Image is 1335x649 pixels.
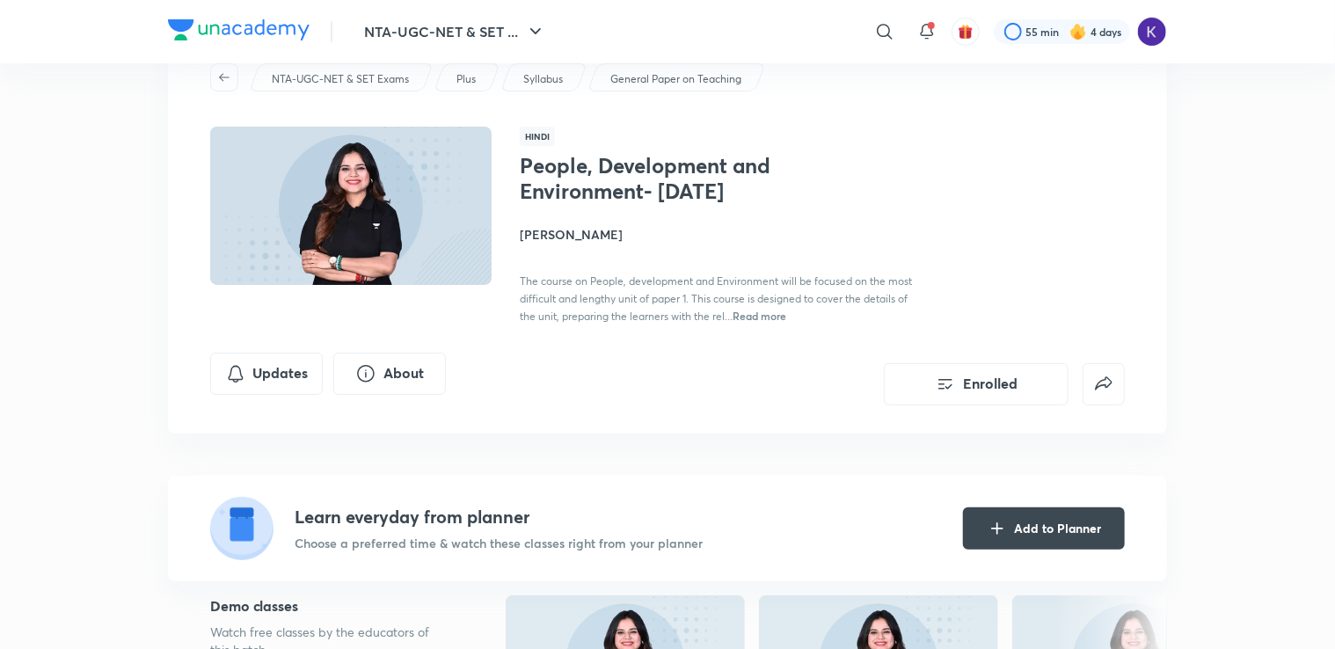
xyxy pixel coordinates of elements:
[520,225,914,244] h4: [PERSON_NAME]
[952,18,980,46] button: avatar
[456,71,476,87] p: Plus
[963,507,1125,550] button: Add to Planner
[958,24,974,40] img: avatar
[333,353,446,395] button: About
[608,71,745,87] a: General Paper on Teaching
[210,595,449,616] h5: Demo classes
[210,353,323,395] button: Updates
[354,14,557,49] button: NTA-UGC-NET & SET ...
[523,71,563,87] p: Syllabus
[521,71,566,87] a: Syllabus
[1069,23,1087,40] img: streak
[610,71,741,87] p: General Paper on Teaching
[295,504,703,530] h4: Learn everyday from planner
[520,153,807,204] h1: People, Development and Environment- [DATE]
[168,19,310,45] a: Company Logo
[520,274,912,323] span: The course on People, development and Environment will be focused on the most difficult and lengt...
[272,71,409,87] p: NTA-UGC-NET & SET Exams
[1137,17,1167,47] img: kanishka hemani
[454,71,479,87] a: Plus
[269,71,412,87] a: NTA-UGC-NET & SET Exams
[1083,363,1125,405] button: false
[884,363,1069,405] button: Enrolled
[520,127,555,146] span: Hindi
[295,534,703,552] p: Choose a preferred time & watch these classes right from your planner
[168,19,310,40] img: Company Logo
[208,125,494,287] img: Thumbnail
[733,309,786,323] span: Read more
